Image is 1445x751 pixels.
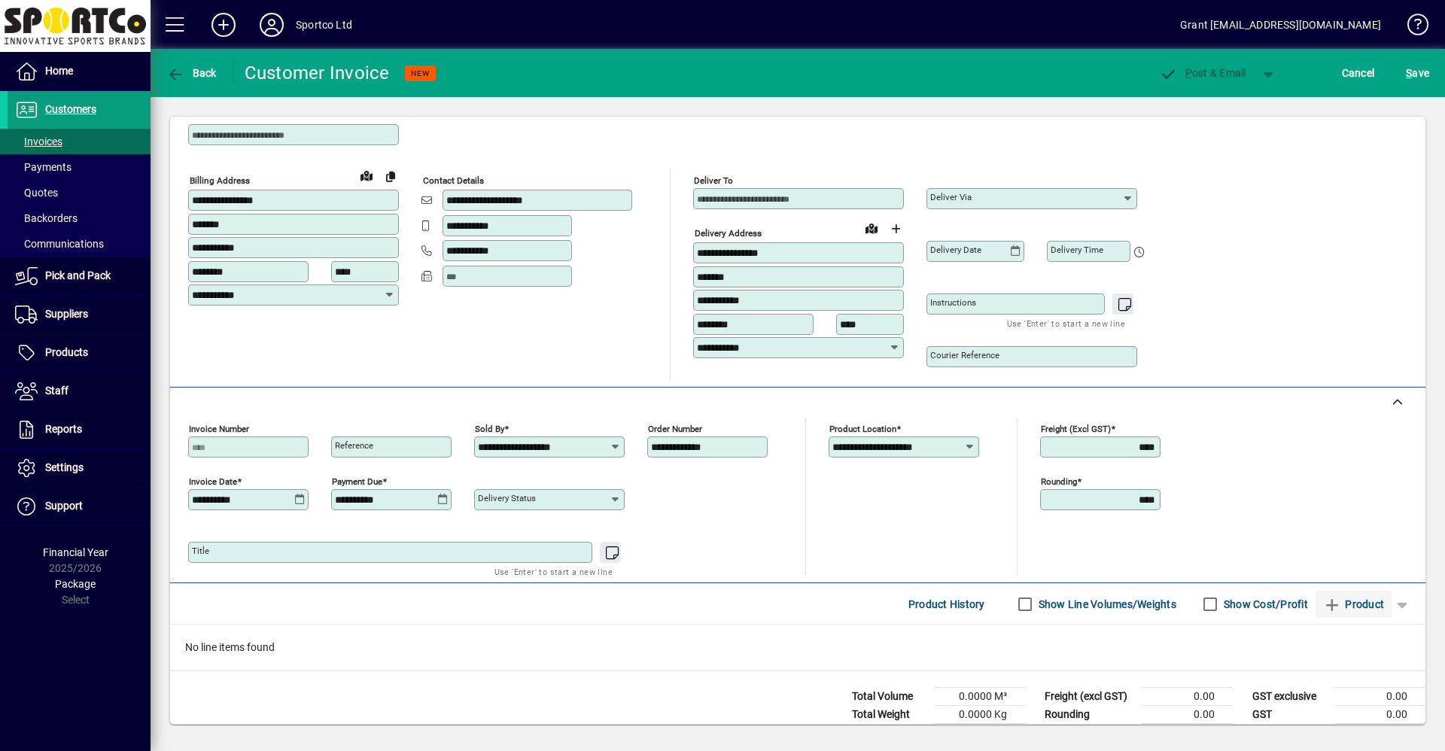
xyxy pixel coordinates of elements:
a: Staff [8,372,151,410]
td: Total Weight [844,706,935,724]
span: Reports [45,423,82,435]
mat-label: Delivery time [1051,245,1103,255]
td: Freight (excl GST) [1037,688,1142,706]
td: Total Volume [844,688,935,706]
a: Backorders [8,205,151,231]
div: No line items found [170,625,1425,670]
span: Invoices [15,135,62,147]
a: Quotes [8,180,151,205]
td: GST exclusive [1245,688,1335,706]
span: Home [45,65,73,77]
span: Product [1323,592,1384,616]
button: Choose address [884,217,908,241]
mat-label: Freight (excl GST) [1041,424,1111,434]
span: Staff [45,385,68,397]
mat-label: Deliver via [930,192,972,202]
td: GST inclusive [1245,724,1335,743]
span: P [1185,67,1192,79]
mat-label: Instructions [930,297,976,308]
a: View on map [859,216,884,240]
span: Payments [15,161,71,173]
td: 0.0000 M³ [935,688,1025,706]
span: Back [166,67,217,79]
button: Profile [248,11,296,38]
a: Support [8,488,151,525]
a: Products [8,334,151,372]
button: Add [199,11,248,38]
td: 0.0000 Kg [935,706,1025,724]
div: Sportco Ltd [296,13,352,37]
mat-label: Delivery status [478,493,536,503]
span: Pick and Pack [45,269,111,281]
a: Reports [8,411,151,448]
mat-label: Deliver To [694,175,733,186]
td: 0.00 [1335,688,1425,706]
label: Show Cost/Profit [1221,597,1308,612]
td: 0.00 [1335,706,1425,724]
mat-label: Reference [335,440,373,451]
button: Save [1402,59,1433,87]
td: GST [1245,706,1335,724]
span: ave [1406,61,1429,85]
div: Grant [EMAIL_ADDRESS][DOMAIN_NAME] [1180,13,1381,37]
td: Rounding [1037,706,1142,724]
mat-label: Sold by [475,424,504,434]
span: NEW [411,68,430,78]
mat-label: Title [192,546,209,556]
span: Support [45,500,83,512]
app-page-header-button: Back [151,59,233,87]
span: Suppliers [45,308,88,320]
span: Cancel [1342,61,1375,85]
span: Backorders [15,212,78,224]
span: S [1406,67,1412,79]
a: Knowledge Base [1396,3,1426,52]
a: Communications [8,231,151,257]
a: Settings [8,449,151,487]
span: Customers [45,103,96,115]
button: Post & Email [1151,59,1254,87]
span: Quotes [15,187,58,199]
span: Product History [908,592,985,616]
span: Settings [45,461,84,473]
mat-label: Product location [829,424,896,434]
span: ost & Email [1159,67,1246,79]
mat-label: Rounding [1041,476,1077,487]
mat-label: Invoice number [189,424,249,434]
mat-label: Payment due [332,476,382,487]
td: 0.00 [1335,724,1425,743]
button: Back [163,59,221,87]
a: Suppliers [8,296,151,333]
span: Package [55,578,96,590]
button: Product [1316,591,1392,618]
button: Product History [902,591,991,618]
a: Payments [8,154,151,180]
label: Show Line Volumes/Weights [1036,597,1176,612]
mat-label: Courier Reference [930,350,999,360]
span: Financial Year [43,546,108,558]
a: Pick and Pack [8,257,151,295]
td: 0.00 [1142,706,1233,724]
mat-label: Delivery date [930,245,981,255]
span: Products [45,346,88,358]
button: Copy to Delivery address [379,164,403,188]
button: Cancel [1338,59,1379,87]
mat-hint: Use 'Enter' to start a new line [494,563,613,580]
div: Customer Invoice [245,61,390,85]
td: 0.00 [1142,688,1233,706]
a: Invoices [8,129,151,154]
mat-label: Invoice date [189,476,237,487]
a: View on map [354,163,379,187]
mat-label: Order number [648,424,702,434]
span: Communications [15,238,104,250]
mat-hint: Use 'Enter' to start a new line [1007,315,1125,332]
a: Home [8,53,151,90]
